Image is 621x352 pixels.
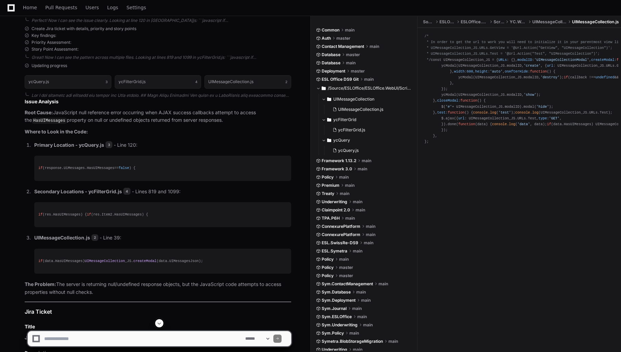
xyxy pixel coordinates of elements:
span: 'data' [517,122,530,126]
span: function [460,99,477,103]
span: onAfterHide [505,69,528,74]
span: Database [322,52,340,57]
span: main [345,27,355,33]
strong: Primary Location - ycQuery.js [34,142,114,148]
span: if [564,75,568,79]
span: if [38,166,42,170]
span: Database [322,60,340,66]
span: main [345,216,355,221]
span: main [378,281,388,287]
strong: Where to Look in the Code: [25,129,88,134]
span: if [38,259,42,263]
span: Sym.Deployment [322,298,356,303]
span: ESLOffice.WebUI [461,19,488,25]
strong: UIMessageCollection.js [34,235,100,240]
span: UIMessageCollection.js [338,107,383,112]
span: main [353,248,362,254]
span: main [353,199,362,205]
p: The server is returning null/undefined response objects, but the JavaScript code attempts to acce... [25,281,291,296]
span: main [362,158,371,164]
svg: Directory [327,95,331,103]
p: - Line 120: [34,141,291,149]
span: function [458,122,475,126]
span: ESLOffice [439,19,455,25]
span: Sym.ContactManagement [322,281,373,287]
span: ConnexurePlatform [322,232,360,237]
span: Users [86,5,99,10]
strong: The Problem: [25,281,56,287]
span: 600 [467,69,473,74]
span: UIMessagesJson [169,259,199,263]
span: 2 [91,234,98,241]
span: Sym.ESLOffice [322,314,352,320]
span: log [532,110,538,115]
span: Logs [107,5,118,10]
code: HasUIMessages [32,118,67,124]
div: (response. . == ) { [38,165,287,171]
span: width [454,69,465,74]
button: ycQuery [322,135,413,146]
h1: Jira Ticket [25,308,291,316]
span: data [477,122,486,126]
span: TPA.P6H [322,216,340,221]
span: main [366,224,375,229]
span: Treaty [322,191,334,196]
span: 'show' [524,93,536,97]
span: main [366,232,375,237]
span: ycFilterGrid.js [338,127,365,133]
span: Sym.Database [322,289,351,295]
span: Create Jira ticket with details, priority and story points [32,26,136,31]
span: function [448,110,464,115]
span: if [87,212,91,217]
span: console [515,110,530,115]
button: ycFilterGrid.js4 [115,75,201,88]
span: main [361,298,371,303]
span: url [547,64,553,68]
strong: Root Cause: [25,109,53,115]
button: ycFilterGrid [322,114,413,125]
svg: Directory [327,136,331,144]
span: Auth [322,36,331,41]
h2: Issue Analysis [25,98,291,105]
span: main [352,306,362,311]
span: ycFilterGrid [333,117,356,122]
h1: UIMessageCollection.js [208,80,253,84]
span: main [345,183,355,188]
span: Pull Requests [45,5,77,10]
span: Sym.Journal [322,306,347,311]
span: UIMessageCollection.js [572,19,619,25]
span: Underwriting [322,199,347,205]
span: Policy [322,257,334,262]
span: HasUIMessages [114,212,142,217]
span: console [473,110,488,115]
span: 3 [105,141,112,148]
span: ycQuery.js [338,148,359,153]
span: Key findings: [32,33,56,38]
span: ConnexurePlatform [322,224,360,229]
span: master [351,68,365,74]
span: Premium [322,183,339,188]
span: 'UIMessageCollectionModal' [534,58,589,62]
span: 'auto' [490,69,502,74]
span: Source [423,19,434,25]
span: height [475,69,488,74]
button: ycFilterGrid.js [330,125,409,135]
span: Policy [322,273,334,278]
span: Item2 [102,212,112,217]
span: master [339,265,353,270]
span: 4 [123,188,131,195]
span: type [538,116,547,120]
span: Claimpoint 2.0 [322,207,350,213]
div: (data. ) _JS. (data. ); [38,258,287,264]
span: ESL.SwissRe-DS9 [322,240,358,246]
span: main [364,77,374,82]
span: master [339,273,353,278]
span: log [509,122,515,126]
span: 3 [105,79,108,84]
div: Great! Now I can see the pattern across multiple files. Looking at lines 819 and 1099 in ycFilter... [32,55,291,60]
span: main [364,240,373,246]
span: Priority Assessment: [32,40,71,45]
span: 'hide' [536,105,549,109]
span: Scripts [494,19,505,25]
h1: ycFilterGrid.js [119,80,146,84]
